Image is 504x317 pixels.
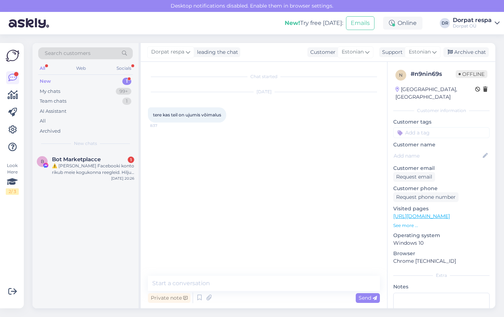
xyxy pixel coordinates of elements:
[342,48,364,56] span: Estonian
[153,112,221,117] span: tere kas teil on ujumis võimalus
[393,283,490,291] p: Notes
[395,86,475,101] div: [GEOGRAPHIC_DATA], [GEOGRAPHIC_DATA]
[128,157,134,163] div: 1
[148,293,190,303] div: Private note
[393,232,490,239] p: Operating system
[383,17,422,30] div: Online
[150,123,177,128] span: 8:37
[122,78,131,85] div: 1
[394,152,481,160] input: Add name
[393,127,490,138] input: Add a tag
[393,164,490,172] p: Customer email
[440,18,450,28] div: DR
[393,239,490,247] p: Windows 10
[393,141,490,149] p: Customer name
[393,185,490,192] p: Customer phone
[40,88,60,95] div: My chats
[453,23,492,29] div: Dorpat OÜ
[453,17,492,23] div: Dorpat respa
[393,272,490,279] div: Extra
[285,20,300,26] b: New!
[75,64,87,73] div: Web
[151,48,184,56] span: Dorpat respa
[443,47,489,57] div: Archive chat
[456,70,487,78] span: Offline
[116,88,131,95] div: 99+
[379,48,403,56] div: Support
[307,48,336,56] div: Customer
[393,172,435,182] div: Request email
[393,257,490,265] p: Chrome [TECHNICAL_ID]
[40,108,66,115] div: AI Assistant
[285,19,343,27] div: Try free [DATE]:
[111,176,134,181] div: [DATE] 20:26
[148,89,380,95] div: [DATE]
[6,188,19,195] div: 2 / 3
[6,49,19,63] img: Askly Logo
[393,222,490,229] p: See more ...
[393,118,490,126] p: Customer tags
[399,72,403,78] span: n
[40,78,51,85] div: New
[393,250,490,257] p: Browser
[40,98,66,105] div: Team chats
[194,48,238,56] div: leading the chat
[6,162,19,195] div: Look Here
[52,163,134,176] div: ⚠️ [PERSON_NAME] Facebooki konto rikub meie kogukonna reegleid. Hiljuti on meie süsteem saanud ka...
[393,192,459,202] div: Request phone number
[393,213,450,219] a: [URL][DOMAIN_NAME]
[52,156,101,163] span: Bot Marketplacce
[74,140,97,147] span: New chats
[40,128,61,135] div: Archived
[40,117,46,125] div: All
[38,64,47,73] div: All
[346,16,374,30] button: Emails
[411,70,456,78] div: # n9nin69s
[115,64,133,73] div: Socials
[148,73,380,80] div: Chat started
[41,159,44,164] span: B
[45,50,91,57] span: Search customers
[393,205,490,213] p: Visited pages
[359,295,377,301] span: Send
[453,17,500,29] a: Dorpat respaDorpat OÜ
[393,107,490,114] div: Customer information
[409,48,431,56] span: Estonian
[122,98,131,105] div: 1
